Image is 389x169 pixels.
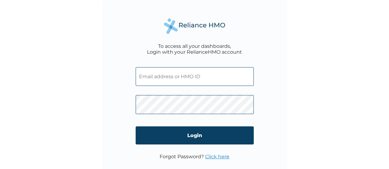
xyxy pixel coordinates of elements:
p: Forgot Password? [160,154,229,159]
input: Login [136,126,254,144]
a: Click here [205,154,229,159]
div: To access all your dashboards, Login with your RelianceHMO account [147,43,242,55]
input: Email address or HMO ID [136,67,254,86]
img: Reliance Health's Logo [164,18,225,34]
